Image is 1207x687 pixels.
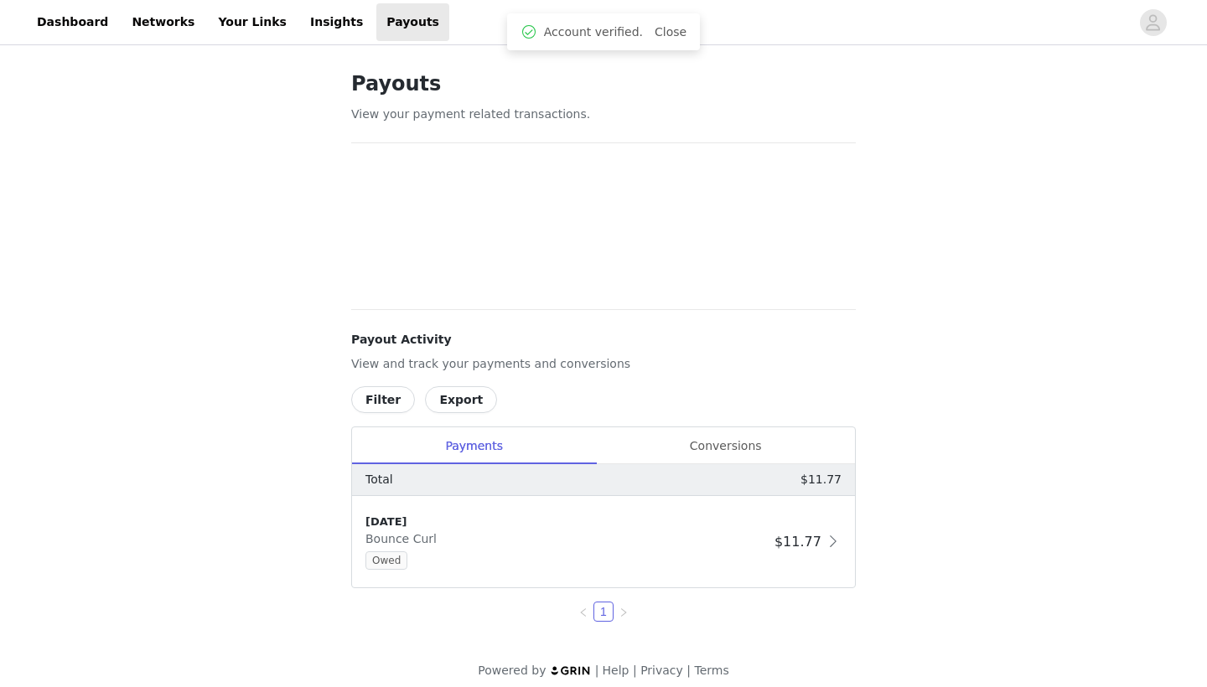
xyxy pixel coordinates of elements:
h4: Payout Activity [351,331,856,349]
a: 1 [594,602,613,621]
li: Next Page [614,602,634,622]
div: Conversions [596,427,855,465]
a: Networks [122,3,205,41]
p: View your payment related transactions. [351,106,856,123]
a: Terms [694,664,728,677]
a: Dashboard [27,3,118,41]
h1: Payouts [351,69,856,99]
a: Your Links [208,3,297,41]
span: Powered by [478,664,546,677]
li: 1 [593,602,614,622]
a: Insights [300,3,373,41]
span: | [686,664,691,677]
a: Payouts [376,3,449,41]
span: | [633,664,637,677]
a: Privacy [640,664,683,677]
p: View and track your payments and conversions [351,355,856,373]
li: Previous Page [573,602,593,622]
button: Export [425,386,497,413]
a: Help [603,664,629,677]
div: Payments [352,427,596,465]
span: Bounce Curl [365,532,443,545]
a: Close [655,25,686,39]
p: Total [365,471,393,488]
div: avatar [1145,9,1161,36]
div: [DATE] [365,514,768,530]
span: Account verified. [544,23,643,41]
span: | [595,664,599,677]
span: $11.77 [774,534,821,550]
div: clickable-list-item [352,496,855,587]
i: icon: left [578,607,588,617]
button: Filter [351,386,415,413]
span: Owed [365,551,407,570]
img: logo [550,665,592,676]
p: $11.77 [800,471,842,488]
i: icon: right [619,607,629,617]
